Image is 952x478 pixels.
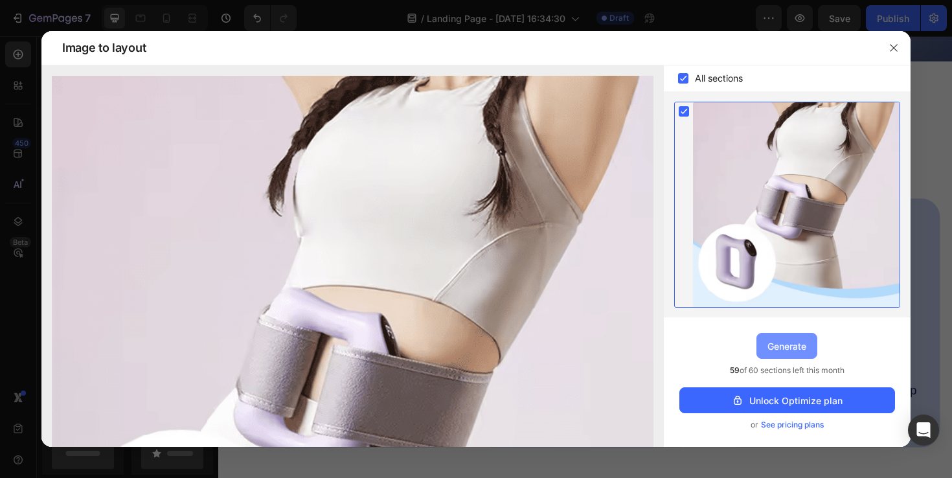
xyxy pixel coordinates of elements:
button: Generate [756,333,817,359]
p: Pressure Relief [293,333,484,356]
span: Image to layout [62,40,146,56]
div: Generate [767,339,806,353]
div: Unlock Optimize plan [731,394,843,407]
img: gempages_432750572815254551-10e28840-34ca-4d8a-b408-3717c118a929.png [73,196,188,311]
p: Reduces neck and shoulder discomfort [293,367,484,400]
span: All sections [695,71,743,86]
p: Breathable Materials [552,333,743,356]
p: Ergonomically engineered for optimal spinal alignment [34,367,225,400]
p: Ensures cool, comfortable sleep [552,367,743,383]
span: See pricing plans [761,418,824,431]
span: 59 [730,365,740,375]
button: Unlock Optimize plan [679,387,895,413]
h2: Why Choose Our Orthopedic Pillows? [13,101,764,142]
img: gempages_432750572815254551-0a6b0caa-29ad-4074-a5e1-efe2062b5b79.png [589,196,705,311]
p: Supportive Design [34,333,225,356]
img: gempages_432750572815254551-a2aff75b-ae9f-4658-82f6-2b153f4f5b6d.png [331,196,446,311]
span: of 60 sections left this month [730,364,844,377]
div: Open Intercom Messenger [908,415,939,446]
div: or [679,418,895,431]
